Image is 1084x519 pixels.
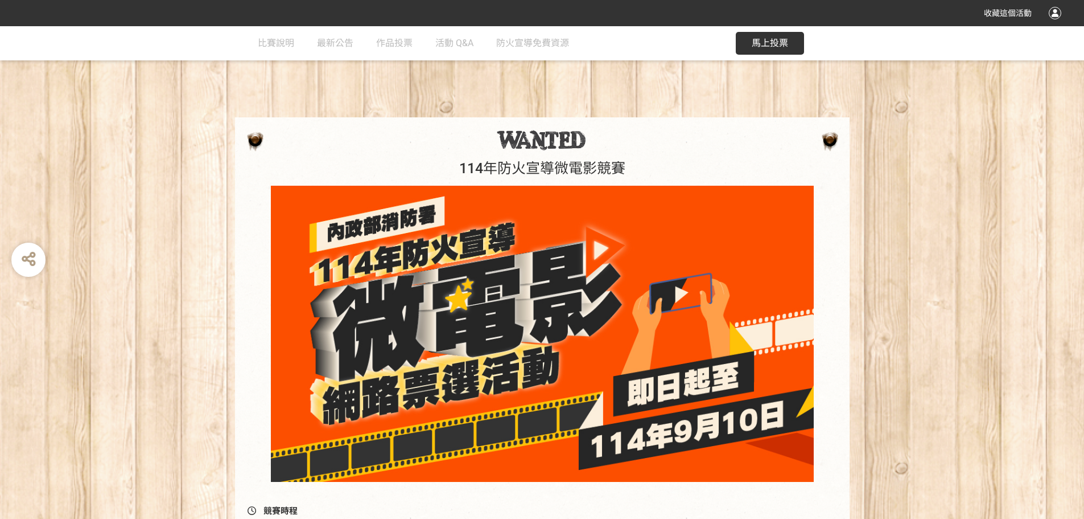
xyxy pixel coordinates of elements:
[496,38,569,48] span: 防火宣導免費資源
[317,26,353,60] a: 最新公告
[258,186,827,482] img: 114年防火宣導微電影競賽
[246,160,838,177] h1: 114年防火宣導微電影競賽
[497,130,587,150] img: 114年防火宣導微電影競賽
[376,26,413,60] a: 作品投票
[752,38,788,48] span: 馬上投票
[258,38,294,48] span: 比賽說明
[984,9,1032,18] span: 收藏這個活動
[496,26,569,60] a: 防火宣導免費資源
[376,38,413,48] span: 作品投票
[258,26,294,60] a: 比賽說明
[435,38,473,48] span: 活動 Q&A
[435,26,473,60] a: 活動 Q&A
[263,506,298,516] span: 競賽時程
[317,38,353,48] span: 最新公告
[736,32,804,55] button: 馬上投票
